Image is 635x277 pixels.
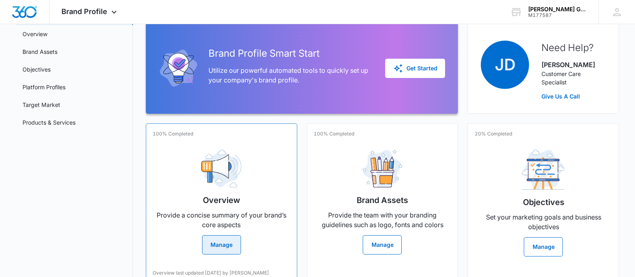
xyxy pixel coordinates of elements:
[363,235,402,254] button: Manage
[541,41,606,55] h2: Need Help?
[22,30,47,38] a: Overview
[22,83,65,91] a: Platform Profiles
[208,66,373,85] p: Utilize our powerful automated tools to quickly set up your company's brand profile.
[528,12,587,18] div: account id
[528,6,587,12] div: account name
[314,210,451,230] p: Provide the team with your branding guidelines such as logo, fonts and colors
[524,237,563,256] button: Manage
[203,194,240,206] h2: Overview
[153,269,269,277] p: Overview last updated [DATE] by [PERSON_NAME]
[202,235,241,254] button: Manage
[385,59,445,78] button: Get Started
[22,47,57,56] a: Brand Assets
[393,64,437,73] div: Get Started
[22,65,51,74] a: Objectives
[357,194,408,206] h2: Brand Assets
[474,212,612,232] p: Set your marketing goals and business objectives
[541,60,606,70] p: [PERSON_NAME]
[208,46,373,61] h2: Brand Profile Smart Start
[523,196,564,208] h2: Objectives
[314,130,354,137] p: 100% Completed
[541,92,606,101] a: Give Us A Call
[61,7,107,16] span: Brand Profile
[481,41,529,89] span: JD
[22,101,60,109] a: Target Market
[474,130,512,137] p: 20% Completed
[153,210,290,230] p: Provide a concise summary of your brand’s core aspects
[22,118,76,127] a: Products & Services
[153,130,193,137] p: 100% Completed
[541,70,606,86] p: Customer Care Specialist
